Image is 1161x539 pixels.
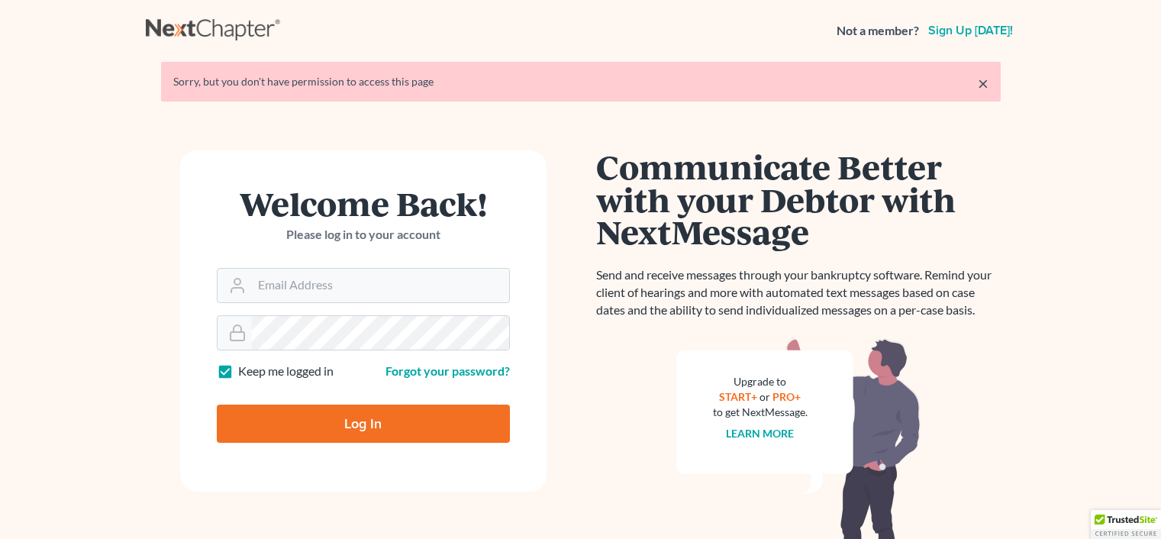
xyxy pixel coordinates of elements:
[719,390,757,403] a: START+
[596,150,1001,248] h1: Communicate Better with your Debtor with NextMessage
[238,363,334,380] label: Keep me logged in
[385,363,510,378] a: Forgot your password?
[726,427,794,440] a: Learn more
[925,24,1016,37] a: Sign up [DATE]!
[217,187,510,220] h1: Welcome Back!
[596,266,1001,319] p: Send and receive messages through your bankruptcy software. Remind your client of hearings and mo...
[978,74,988,92] a: ×
[1091,510,1161,539] div: TrustedSite Certified
[713,405,808,420] div: to get NextMessage.
[217,405,510,443] input: Log In
[837,22,919,40] strong: Not a member?
[759,390,770,403] span: or
[217,226,510,244] p: Please log in to your account
[252,269,509,302] input: Email Address
[713,374,808,389] div: Upgrade to
[173,74,988,89] div: Sorry, but you don't have permission to access this page
[772,390,801,403] a: PRO+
